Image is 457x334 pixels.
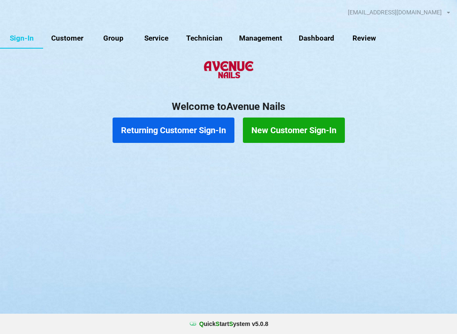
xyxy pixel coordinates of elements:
[342,28,385,49] a: Review
[199,320,204,327] span: Q
[243,118,345,143] button: New Customer Sign-In
[135,28,178,49] a: Service
[216,320,220,327] span: S
[229,320,233,327] span: S
[199,320,268,328] b: uick tart ystem v 5.0.8
[189,320,197,328] img: favicon.ico
[348,9,442,15] div: [EMAIL_ADDRESS][DOMAIN_NAME]
[92,28,135,49] a: Group
[113,118,234,143] button: Returning Customer Sign-In
[291,28,343,49] a: Dashboard
[231,28,291,49] a: Management
[178,28,231,49] a: Technician
[200,54,256,88] img: AvenueNails-Logo.png
[43,28,92,49] a: Customer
